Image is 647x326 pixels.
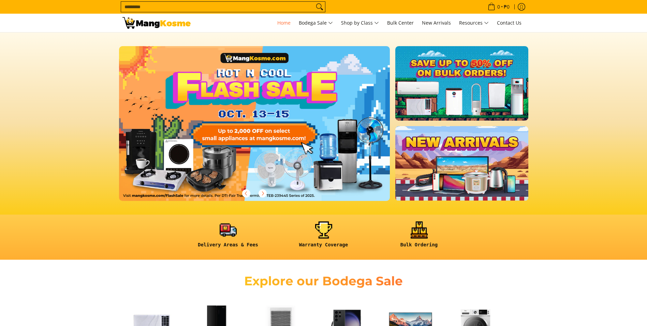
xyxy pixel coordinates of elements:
[255,186,270,201] button: Next
[184,221,273,253] a: <h6><strong>Delivery Areas & Fees</strong></h6>
[299,19,333,27] span: Bodega Sale
[119,46,412,212] a: More
[225,273,423,289] h2: Explore our Bodega Sale
[459,19,489,27] span: Resources
[295,14,336,32] a: Bodega Sale
[341,19,379,27] span: Shop by Class
[338,14,382,32] a: Shop by Class
[274,14,294,32] a: Home
[418,14,454,32] a: New Arrivals
[197,14,525,32] nav: Main Menu
[486,3,512,11] span: •
[503,4,511,9] span: ₱0
[387,19,414,26] span: Bulk Center
[456,14,492,32] a: Resources
[497,19,521,26] span: Contact Us
[422,19,451,26] span: New Arrivals
[279,221,368,253] a: <h6><strong>Warranty Coverage</strong></h6>
[314,2,325,12] button: Search
[239,186,254,201] button: Previous
[122,17,191,29] img: Mang Kosme: Your Home Appliances Warehouse Sale Partner!
[277,19,291,26] span: Home
[496,4,501,9] span: 0
[494,14,525,32] a: Contact Us
[384,14,417,32] a: Bulk Center
[375,221,464,253] a: <h6><strong>Bulk Ordering</strong></h6>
